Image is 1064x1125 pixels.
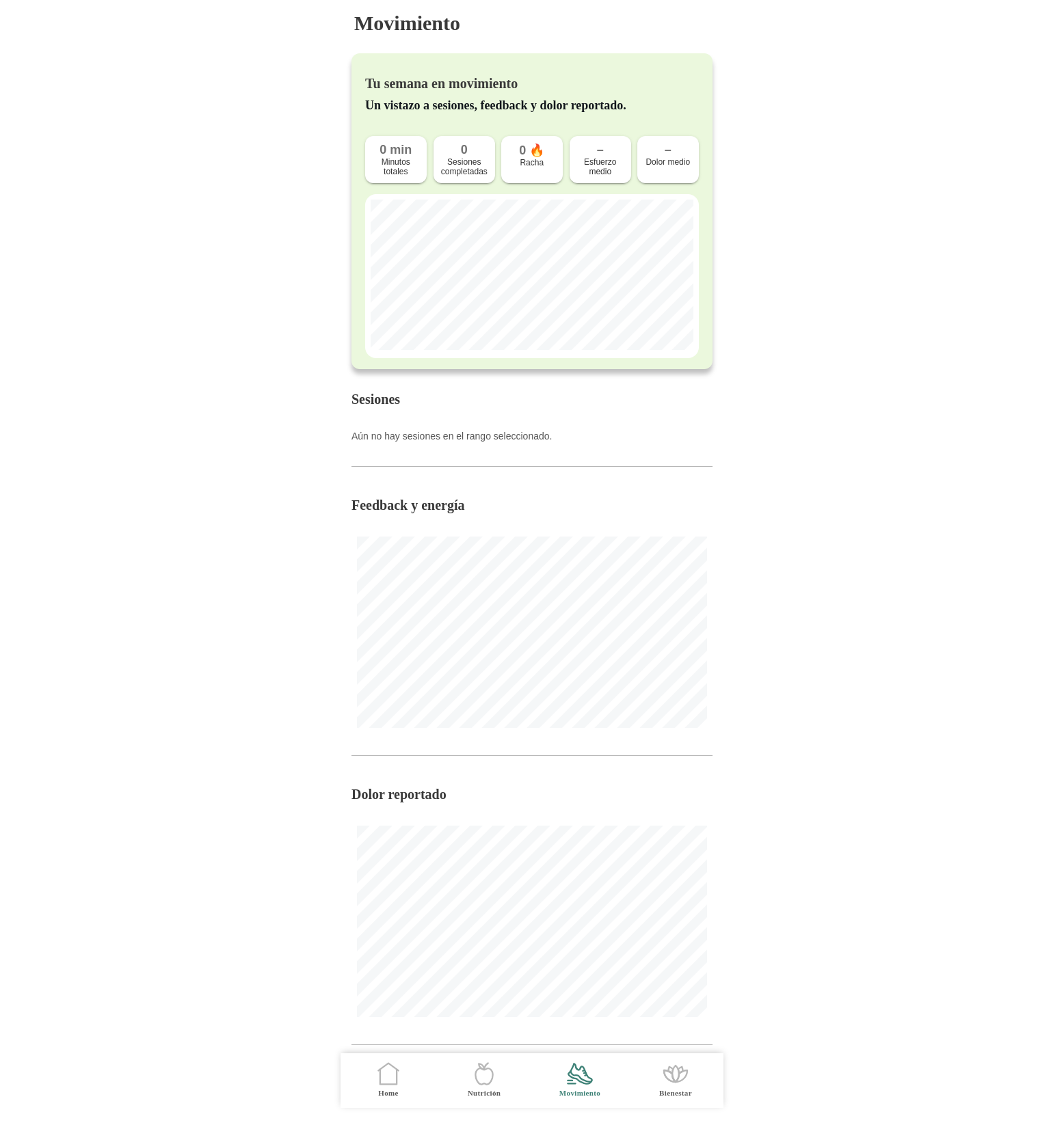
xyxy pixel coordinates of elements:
[508,158,556,167] div: Racha
[372,143,420,157] div: 0 min
[508,143,556,158] div: 0 🔥
[351,787,447,802] b: Dolor reportado
[468,1088,501,1098] ion-label: Nutrición
[576,143,624,157] div: –
[440,143,488,157] div: 0
[576,157,624,176] div: Esfuerzo medio
[372,157,420,176] div: Minutos totales
[659,1088,692,1098] ion-label: Bienestar
[378,1088,399,1098] ion-label: Home
[644,143,692,157] div: –
[365,76,518,91] b: Tu semana en movimiento
[351,498,465,513] b: Feedback y energía
[440,157,488,176] div: Sesiones completadas
[644,157,692,167] div: Dolor medio
[351,431,713,442] div: Aún no hay sesiones en el rango seleccionado.
[354,11,460,36] h3: Movimiento
[351,392,400,407] b: Sesiones
[365,98,699,113] p: Un vistazo a sesiones, feedback y dolor reportado.
[559,1088,600,1098] ion-label: Movimiento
